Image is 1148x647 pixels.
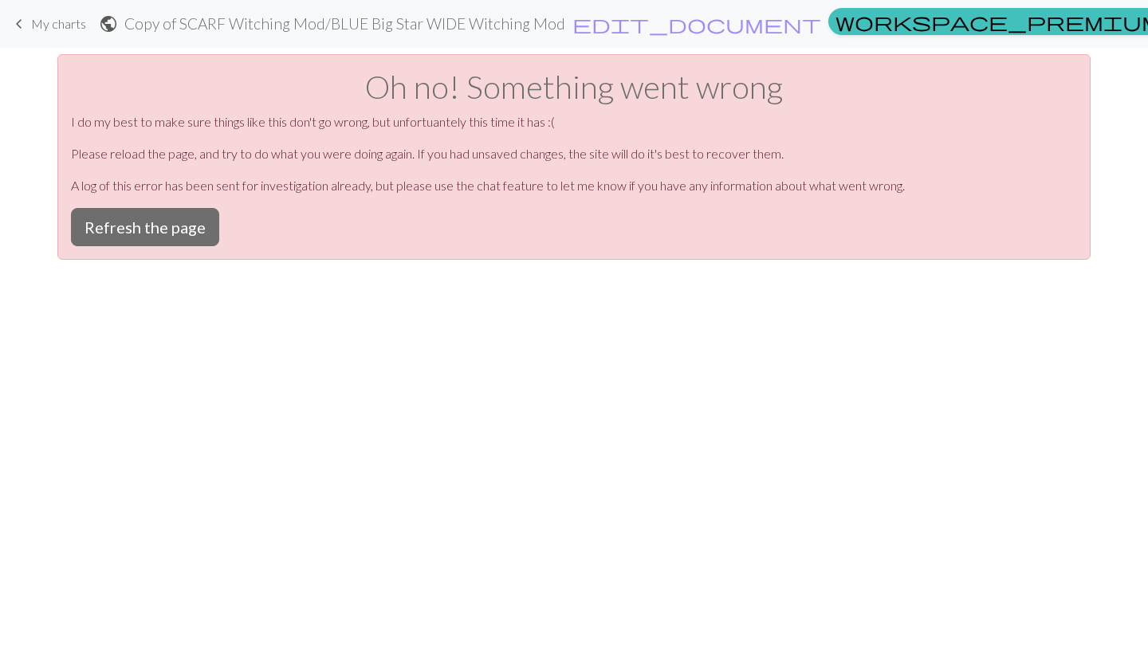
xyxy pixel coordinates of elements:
p: A log of this error has been sent for investigation already, but please use the chat feature to l... [71,176,1077,195]
span: keyboard_arrow_left [10,13,29,35]
p: Please reload the page, and try to do what you were doing again. If you had unsaved changes, the ... [71,144,1077,163]
button: Refresh the page [71,208,219,246]
span: edit_document [572,13,821,35]
a: My charts [10,10,86,37]
span: public [99,13,118,35]
h2: Copy of SCARF Witching Mod / BLUE Big Star WIDE Witching Mod [124,14,565,33]
span: My charts [31,16,86,31]
h1: Oh no! Something went wrong [71,68,1077,106]
p: I do my best to make sure things like this don't go wrong, but unfortuantely this time it has :( [71,112,1077,131]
